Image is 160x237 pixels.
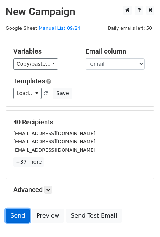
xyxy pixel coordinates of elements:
[13,147,95,153] small: [EMAIL_ADDRESS][DOMAIN_NAME]
[32,209,64,223] a: Preview
[13,131,95,136] small: [EMAIL_ADDRESS][DOMAIN_NAME]
[6,209,30,223] a: Send
[66,209,122,223] a: Send Test Email
[13,88,42,99] a: Load...
[6,6,154,18] h2: New Campaign
[6,25,81,31] small: Google Sheet:
[13,118,147,126] h5: 40 Recipients
[13,47,75,55] h5: Variables
[53,88,72,99] button: Save
[105,25,154,31] a: Daily emails left: 50
[13,157,44,167] a: +37 more
[13,77,45,85] a: Templates
[13,58,58,70] a: Copy/paste...
[105,24,154,32] span: Daily emails left: 50
[123,202,160,237] iframe: Chat Widget
[13,186,147,194] h5: Advanced
[86,47,147,55] h5: Email column
[39,25,80,31] a: Manual List 09/24
[13,139,95,144] small: [EMAIL_ADDRESS][DOMAIN_NAME]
